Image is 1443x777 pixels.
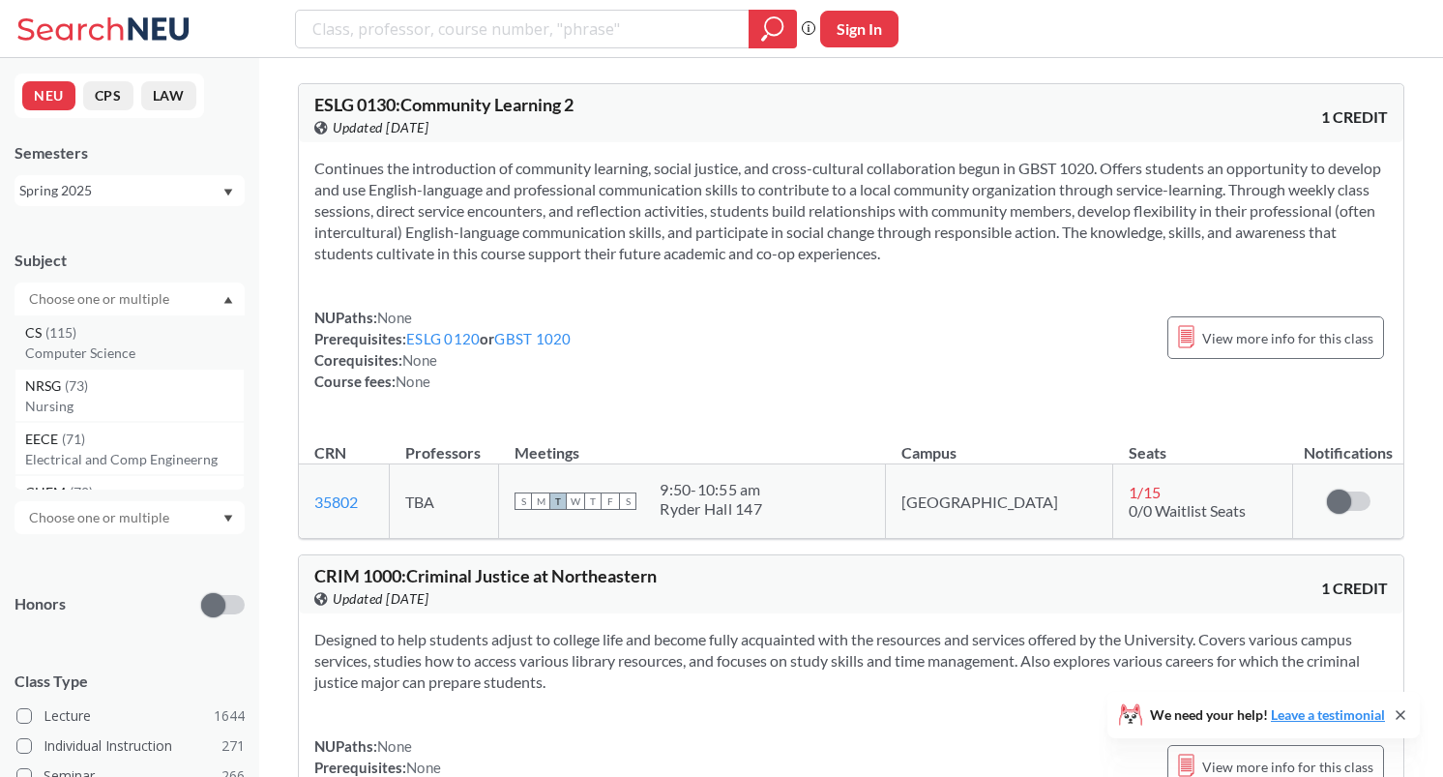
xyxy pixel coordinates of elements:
[19,287,182,311] input: Choose one or multiple
[221,735,245,757] span: 271
[22,81,75,110] button: NEU
[1271,706,1385,723] a: Leave a testimonial
[223,296,233,304] svg: Dropdown arrow
[25,450,244,469] p: Electrical and Comp Engineerng
[377,737,412,755] span: None
[25,429,62,450] span: EECE
[314,493,358,511] a: 35802
[25,482,70,503] span: CHEM
[390,464,499,539] td: TBA
[62,431,85,447] span: ( 71 )
[15,501,245,534] div: Dropdown arrow
[820,11,898,47] button: Sign In
[660,480,762,499] div: 9:50 - 10:55 am
[314,307,572,392] div: NUPaths: Prerequisites: or Corequisites: Course fees:
[314,94,574,115] span: ESLG 0130 : Community Learning 2
[15,593,66,615] p: Honors
[402,351,437,369] span: None
[377,309,412,326] span: None
[584,493,602,510] span: T
[1150,708,1385,722] span: We need your help!
[16,733,245,759] label: Individual Instruction
[333,588,428,610] span: Updated [DATE]
[1129,501,1246,520] span: 0/0 Waitlist Seats
[15,175,245,206] div: Spring 2025Dropdown arrow
[602,493,619,510] span: F
[532,493,549,510] span: M
[1321,106,1388,128] span: 1 CREDIT
[310,13,735,45] input: Class, professor, course number, "phrase"
[1321,578,1388,599] span: 1 CREDIT
[886,423,1113,464] th: Campus
[70,484,93,500] span: ( 70 )
[549,493,567,510] span: T
[83,81,133,110] button: CPS
[515,493,532,510] span: S
[1129,483,1161,501] span: 1 / 15
[494,330,571,347] a: GBST 1020
[619,493,636,510] span: S
[396,373,430,390] span: None
[223,189,233,196] svg: Dropdown arrow
[314,442,346,463] div: CRN
[314,158,1388,264] section: Continues the introduction of community learning, social justice, and cross-cultural collaboratio...
[314,565,657,586] span: CRIM 1000 : Criminal Justice at Northeastern
[19,180,221,201] div: Spring 2025
[15,250,245,271] div: Subject
[214,705,245,727] span: 1644
[886,464,1113,539] td: [GEOGRAPHIC_DATA]
[141,81,196,110] button: LAW
[749,10,797,48] div: magnifying glass
[19,506,182,529] input: Choose one or multiple
[761,15,784,43] svg: magnifying glass
[45,324,76,341] span: ( 115 )
[1202,326,1373,350] span: View more info for this class
[16,703,245,729] label: Lecture
[390,423,499,464] th: Professors
[25,397,244,416] p: Nursing
[314,629,1388,693] section: Designed to help students adjust to college life and become fully acquainted with the resources a...
[1113,423,1293,464] th: Seats
[15,283,245,315] div: Dropdown arrowCS(115)Computer ScienceNRSG(73)NursingEECE(71)Electrical and Comp EngineerngCHEM(70...
[406,759,441,776] span: None
[499,423,886,464] th: Meetings
[223,515,233,523] svg: Dropdown arrow
[15,142,245,164] div: Semesters
[660,499,762,519] div: Ryder Hall 147
[25,344,244,363] p: Computer Science
[65,377,88,394] span: ( 73 )
[567,493,584,510] span: W
[15,671,245,692] span: Class Type
[25,375,65,397] span: NRSG
[406,330,480,347] a: ESLG 0120
[25,322,45,344] span: CS
[333,117,428,138] span: Updated [DATE]
[1293,423,1403,464] th: Notifications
